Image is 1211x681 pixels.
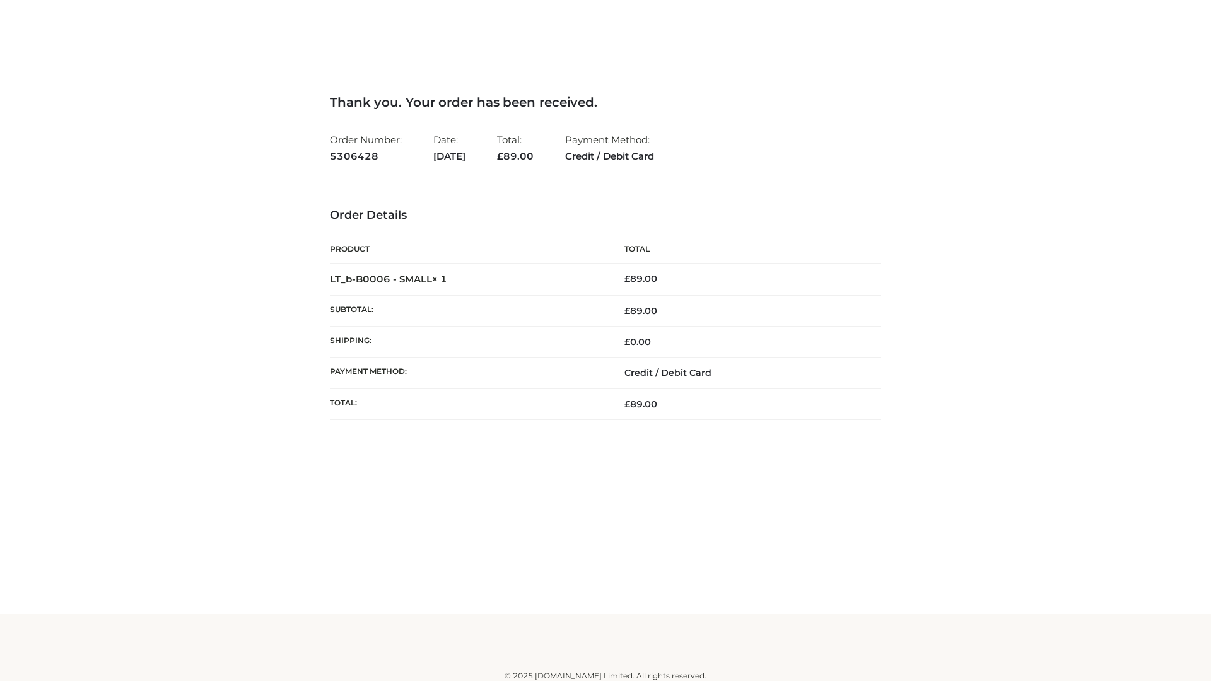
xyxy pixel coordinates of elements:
span: £ [497,150,503,162]
th: Total [605,235,881,264]
span: £ [624,305,630,317]
strong: [DATE] [433,148,465,165]
li: Order Number: [330,129,402,167]
th: Shipping: [330,327,605,358]
bdi: 89.00 [624,273,657,284]
strong: Credit / Debit Card [565,148,654,165]
strong: 5306428 [330,148,402,165]
strong: LT_b-B0006 - SMALL [330,273,447,285]
li: Payment Method: [565,129,654,167]
li: Date: [433,129,465,167]
span: £ [624,273,630,284]
li: Total: [497,129,534,167]
th: Payment method: [330,358,605,388]
span: 89.00 [624,399,657,410]
span: £ [624,336,630,347]
td: Credit / Debit Card [605,358,881,388]
bdi: 0.00 [624,336,651,347]
span: 89.00 [497,150,534,162]
h3: Order Details [330,209,881,223]
strong: × 1 [432,273,447,285]
span: 89.00 [624,305,657,317]
h3: Thank you. Your order has been received. [330,95,881,110]
th: Product [330,235,605,264]
span: £ [624,399,630,410]
th: Total: [330,388,605,419]
th: Subtotal: [330,295,605,326]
